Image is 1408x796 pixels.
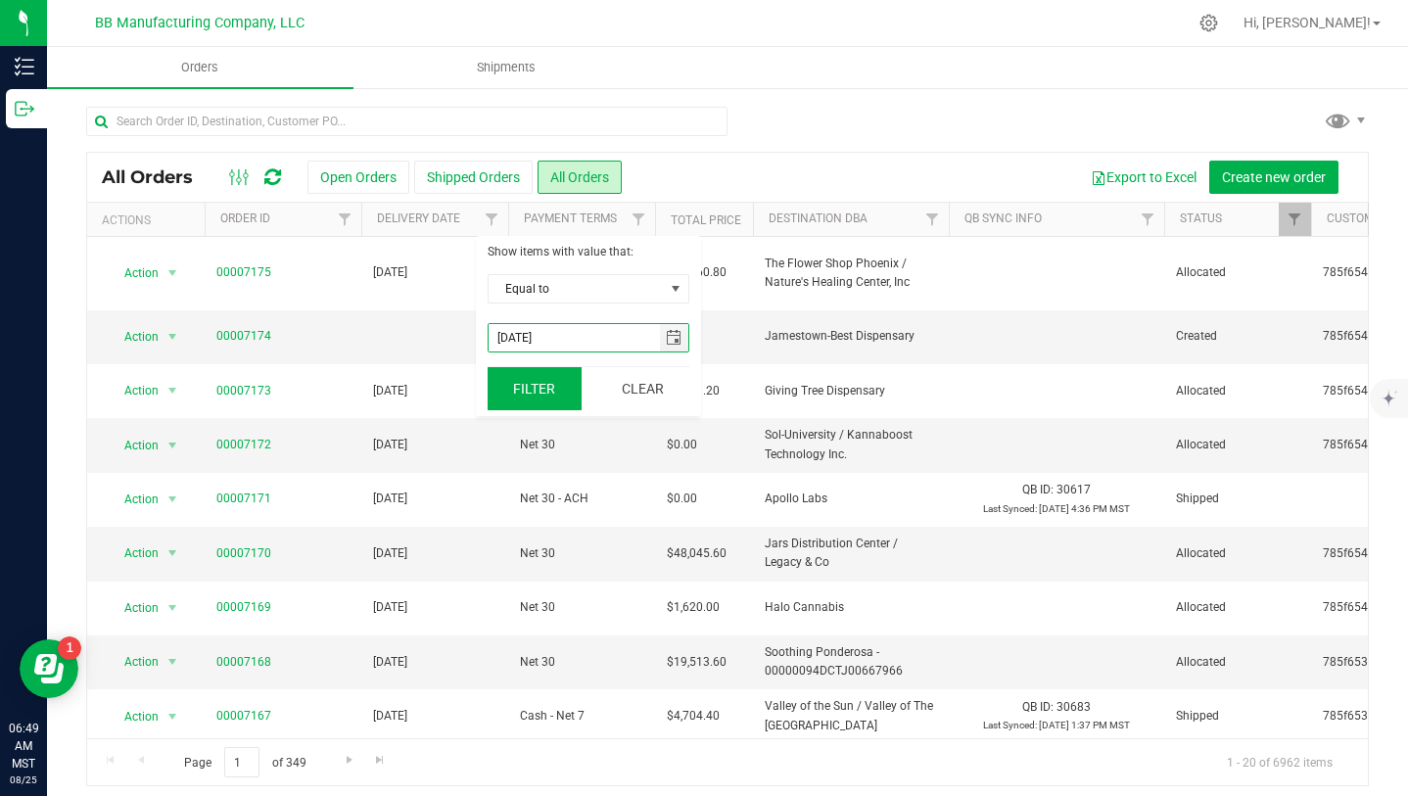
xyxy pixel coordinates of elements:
[765,382,937,400] span: Giving Tree Dispensary
[538,161,622,194] button: All Orders
[353,47,660,88] a: Shipments
[161,486,185,513] span: select
[1176,598,1299,617] span: Allocated
[216,327,271,346] a: 00007174
[373,544,407,563] span: [DATE]
[1039,720,1130,730] span: [DATE] 1:37 PM MST
[107,539,160,567] span: Action
[1176,382,1299,400] span: Allocated
[47,47,353,88] a: Orders
[623,203,655,236] a: Filter
[216,707,271,726] a: 00007167
[520,707,643,726] span: Cash - Net 7
[765,255,937,292] span: The Flower Shop Phoenix / Nature's Healing Center, Inc
[1078,161,1209,194] button: Export to Excel
[765,535,937,572] span: Jars Distribution Center / Legacy & Co
[107,486,160,513] span: Action
[765,598,937,617] span: Halo Cannabis
[15,57,34,76] inline-svg: Inventory
[373,653,407,672] span: [DATE]
[595,367,689,410] button: Clear
[488,274,689,304] span: Operator
[373,436,407,454] span: [DATE]
[373,263,407,282] span: [DATE]
[769,211,868,225] a: Destination DBA
[335,747,363,773] a: Go to the next page
[161,648,185,676] span: select
[983,503,1037,514] span: Last Synced:
[1022,700,1054,714] span: QB ID:
[667,544,727,563] span: $48,045.60
[373,598,407,617] span: [DATE]
[1176,327,1299,346] span: Created
[664,275,688,303] span: select
[377,211,460,225] a: Delivery Date
[95,15,305,31] span: BB Manufacturing Company, LLC
[107,648,160,676] span: Action
[15,99,34,118] inline-svg: Outbound
[520,436,643,454] span: Net 30
[161,539,185,567] span: select
[1209,161,1338,194] button: Create new order
[9,720,38,773] p: 06:49 AM MST
[983,720,1037,730] span: Last Synced:
[1244,15,1371,30] span: Hi, [PERSON_NAME]!
[161,703,185,730] span: select
[373,490,407,508] span: [DATE]
[765,426,937,463] span: Sol-University / Kannaboost Technology Inc.
[155,59,245,76] span: Orders
[1039,503,1130,514] span: [DATE] 4:36 PM MST
[107,432,160,459] span: Action
[765,490,937,508] span: Apollo Labs
[450,59,562,76] span: Shipments
[1176,544,1299,563] span: Allocated
[916,203,949,236] a: Filter
[667,436,697,454] span: $0.00
[660,324,688,351] span: select
[765,327,937,346] span: Jamestown-Best Dispensary
[520,598,643,617] span: Net 30
[524,211,617,225] a: Payment Terms
[765,643,937,680] span: Soothing Ponderosa - 00000094DCTJ00667966
[216,598,271,617] a: 00007169
[107,594,160,622] span: Action
[102,213,197,227] div: Actions
[488,244,689,260] div: Show items with value that:
[216,490,271,508] a: 00007171
[329,203,361,236] a: Filter
[520,544,643,563] span: Net 30
[161,259,185,287] span: select
[414,161,533,194] button: Shipped Orders
[1056,483,1091,496] span: 30617
[107,259,160,287] span: Action
[9,773,38,787] p: 08/25
[1197,14,1221,32] div: Manage settings
[1176,653,1299,672] span: Allocated
[161,432,185,459] span: select
[107,703,160,730] span: Action
[216,263,271,282] a: 00007175
[107,323,160,351] span: Action
[167,747,322,777] span: Page of 349
[224,747,259,777] input: 1
[1056,700,1091,714] span: 30683
[476,236,701,416] form: Show items with value that:
[216,436,271,454] a: 00007172
[1022,483,1054,496] span: QB ID:
[476,203,508,236] a: Filter
[1279,203,1311,236] a: Filter
[1176,263,1299,282] span: Allocated
[1211,747,1348,776] span: 1 - 20 of 6962 items
[373,707,407,726] span: [DATE]
[1222,169,1326,185] span: Create new order
[220,211,270,225] a: Order ID
[1176,707,1299,726] span: Shipped
[366,747,395,773] a: Go to the last page
[964,211,1042,225] a: QB Sync Info
[667,490,697,508] span: $0.00
[216,653,271,672] a: 00007168
[671,213,741,227] a: Total Price
[58,636,81,660] iframe: Resource center unread badge
[161,594,185,622] span: select
[1132,203,1164,236] a: Filter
